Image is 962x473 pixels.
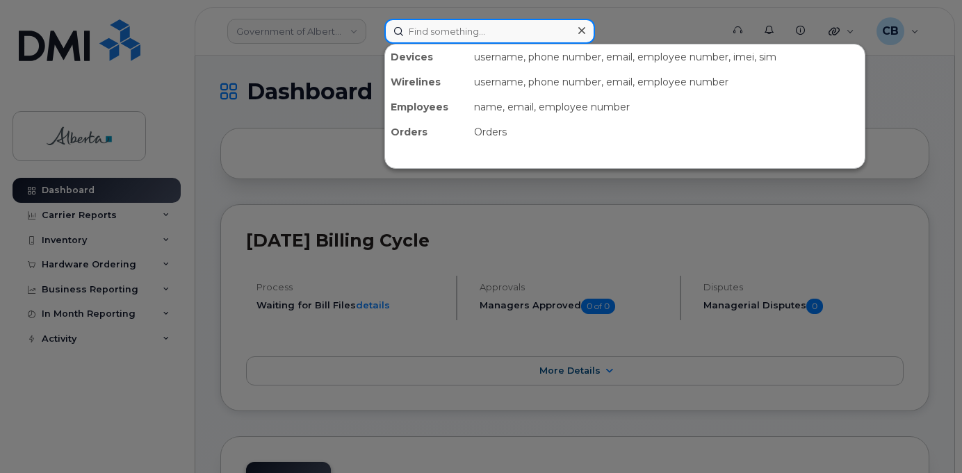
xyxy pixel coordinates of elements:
[468,44,865,69] div: username, phone number, email, employee number, imei, sim
[385,69,468,94] div: Wirelines
[468,69,865,94] div: username, phone number, email, employee number
[385,44,468,69] div: Devices
[468,94,865,119] div: name, email, employee number
[385,119,468,144] div: Orders
[468,119,865,144] div: Orders
[385,94,468,119] div: Employees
